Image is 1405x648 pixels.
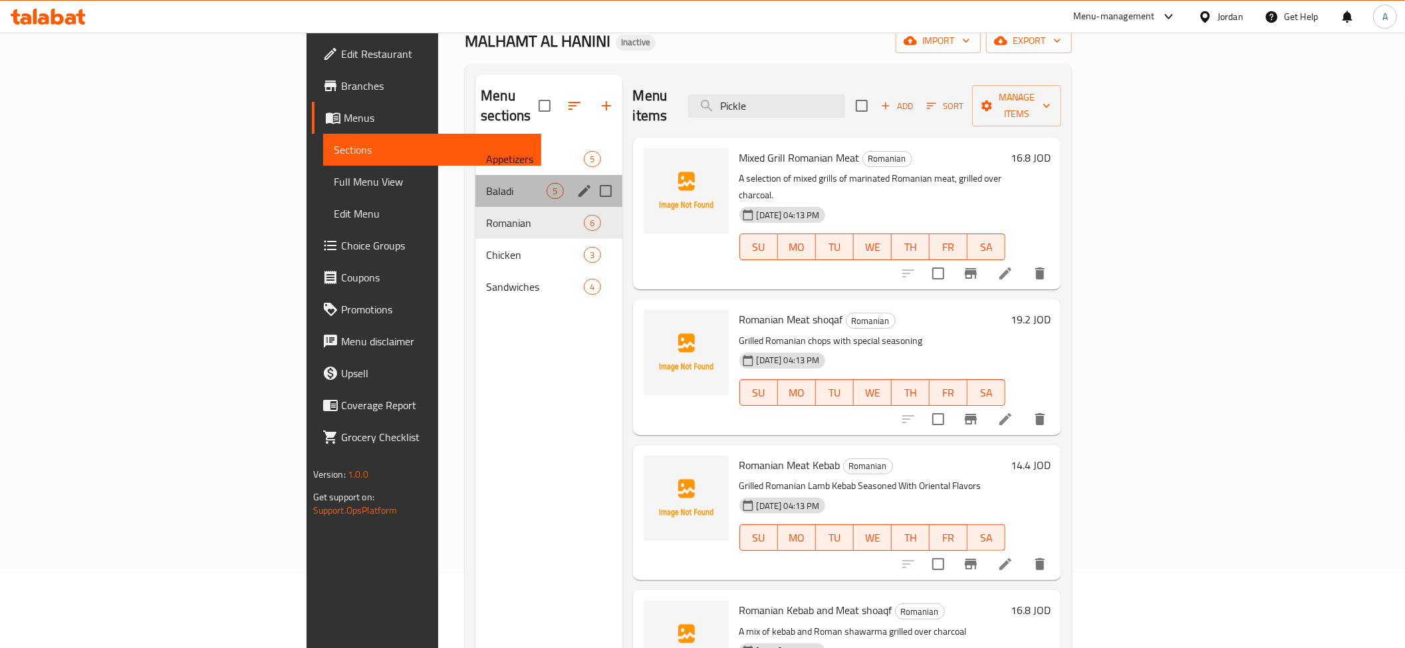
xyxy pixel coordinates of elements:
[547,185,563,198] span: 5
[688,94,845,118] input: search
[778,379,816,406] button: MO
[816,234,854,260] button: TU
[854,524,892,551] button: WE
[896,29,981,53] button: import
[739,455,840,475] span: Romanian Meat Kebab
[313,502,398,519] a: Support.OpsPlatform
[892,524,930,551] button: TH
[486,247,584,263] span: Chicken
[930,234,967,260] button: FR
[341,365,531,381] span: Upsell
[348,466,368,483] span: 1.0.0
[644,310,729,395] img: Romanian Meat shoqaf
[955,257,987,289] button: Branch-specific-item
[584,153,600,166] span: 5
[739,524,778,551] button: SU
[973,238,1000,257] span: SA
[739,333,1006,349] p: Grilled Romanian chops with special seasoning
[986,29,1072,53] button: export
[783,383,811,403] span: MO
[967,234,1005,260] button: SA
[1011,148,1051,167] h6: 16.8 JOD
[997,556,1013,572] a: Edit menu item
[644,148,729,234] img: Mixed Grill Romanian Meat
[1217,9,1243,24] div: Jordan
[924,550,952,578] span: Select to update
[1024,257,1056,289] button: delete
[616,35,656,51] div: Inactive
[475,239,622,271] div: Chicken3
[876,96,918,116] span: Add item
[844,458,892,474] span: Romanian
[859,528,886,548] span: WE
[312,389,541,421] a: Coverage Report
[821,238,848,257] span: TU
[997,265,1013,281] a: Edit menu item
[486,215,584,231] span: Romanian
[584,247,600,263] div: items
[997,33,1061,49] span: export
[895,603,945,619] div: Romanian
[924,259,952,287] span: Select to update
[341,333,531,349] span: Menu disclaimer
[935,238,962,257] span: FR
[821,383,848,403] span: TU
[475,143,622,175] div: Appetizers5
[739,170,1006,204] p: A selection of mixed grills of marinated Romanian meat, grilled over charcoal.
[783,238,811,257] span: MO
[344,110,531,126] span: Menus
[575,181,594,201] button: edit
[778,524,816,551] button: MO
[1073,9,1155,25] div: Menu-management
[559,90,590,122] span: Sort sections
[739,234,778,260] button: SU
[935,383,962,403] span: FR
[935,528,962,548] span: FR
[879,98,915,114] span: Add
[930,524,967,551] button: FR
[341,238,531,253] span: Choice Groups
[897,383,924,403] span: TH
[997,411,1013,427] a: Edit menu item
[906,33,970,49] span: import
[486,279,584,295] span: Sandwiches
[924,405,952,433] span: Select to update
[616,37,656,48] span: Inactive
[751,500,825,512] span: [DATE] 04:13 PM
[821,528,848,548] span: TU
[892,234,930,260] button: TH
[739,148,860,168] span: Mixed Grill Romanian Meat
[644,456,729,541] img: Romanian Meat Kebab
[475,138,622,308] nav: Menu sections
[323,198,541,230] a: Edit Menu
[341,269,531,285] span: Coupons
[312,70,541,102] a: Branches
[876,96,918,116] button: Add
[854,379,892,406] button: WE
[816,379,854,406] button: TU
[863,151,912,166] span: Romanian
[896,604,944,619] span: Romanian
[854,234,892,260] button: WE
[590,90,622,122] button: Add section
[475,207,622,239] div: Romanian6
[341,46,531,62] span: Edit Restaurant
[584,215,600,231] div: items
[486,183,547,199] span: Baladi
[312,325,541,357] a: Menu disclaimer
[584,249,600,261] span: 3
[924,96,967,116] button: Sort
[751,209,825,222] span: [DATE] 04:13 PM
[313,488,374,506] span: Get support on:
[848,92,876,120] span: Select section
[312,102,541,134] a: Menus
[475,175,622,207] div: Baladi5edit
[1382,9,1388,24] span: A
[955,548,987,580] button: Branch-specific-item
[584,279,600,295] div: items
[312,261,541,293] a: Coupons
[1011,310,1051,329] h6: 19.2 JOD
[313,466,346,483] span: Version:
[739,600,892,620] span: Romanian Kebab and Meat shoaqf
